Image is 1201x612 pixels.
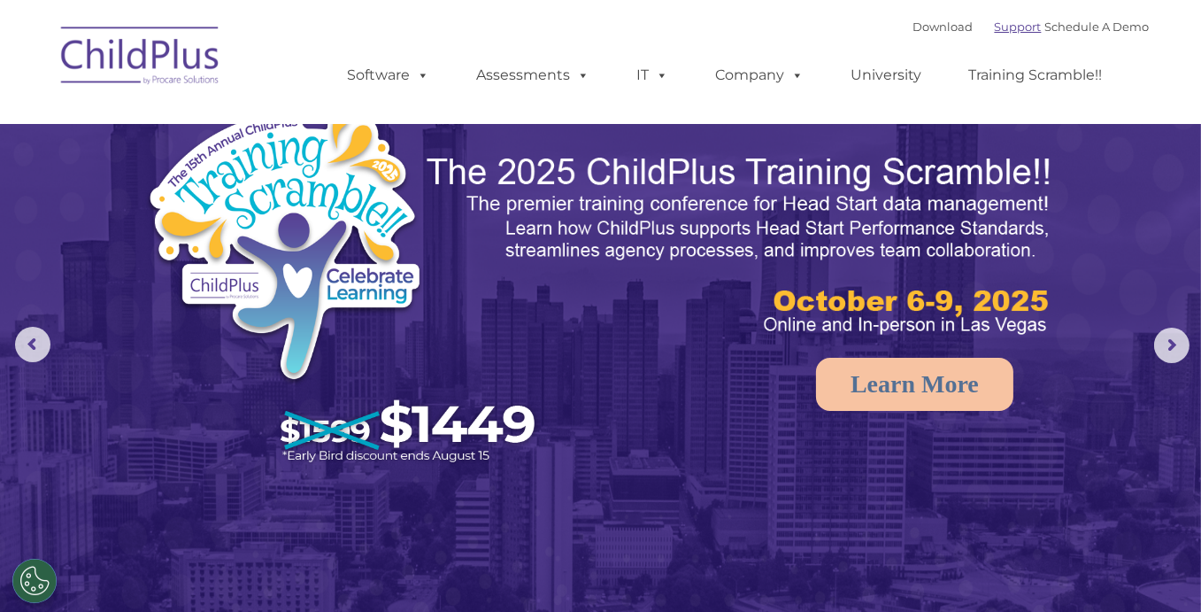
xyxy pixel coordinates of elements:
span: Last name [246,117,300,130]
span: Phone number [246,190,321,203]
a: Support [995,19,1042,34]
a: Download [913,19,974,34]
a: Schedule A Demo [1045,19,1150,34]
a: Software [330,58,448,93]
button: Cookies Settings [12,559,57,603]
a: Learn More [816,358,1013,411]
a: IT [620,58,687,93]
img: ChildPlus by Procare Solutions [52,14,229,103]
a: University [834,58,940,93]
a: Assessments [459,58,608,93]
a: Training Scramble!! [951,58,1120,93]
a: Company [698,58,822,93]
font: | [913,19,1150,34]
